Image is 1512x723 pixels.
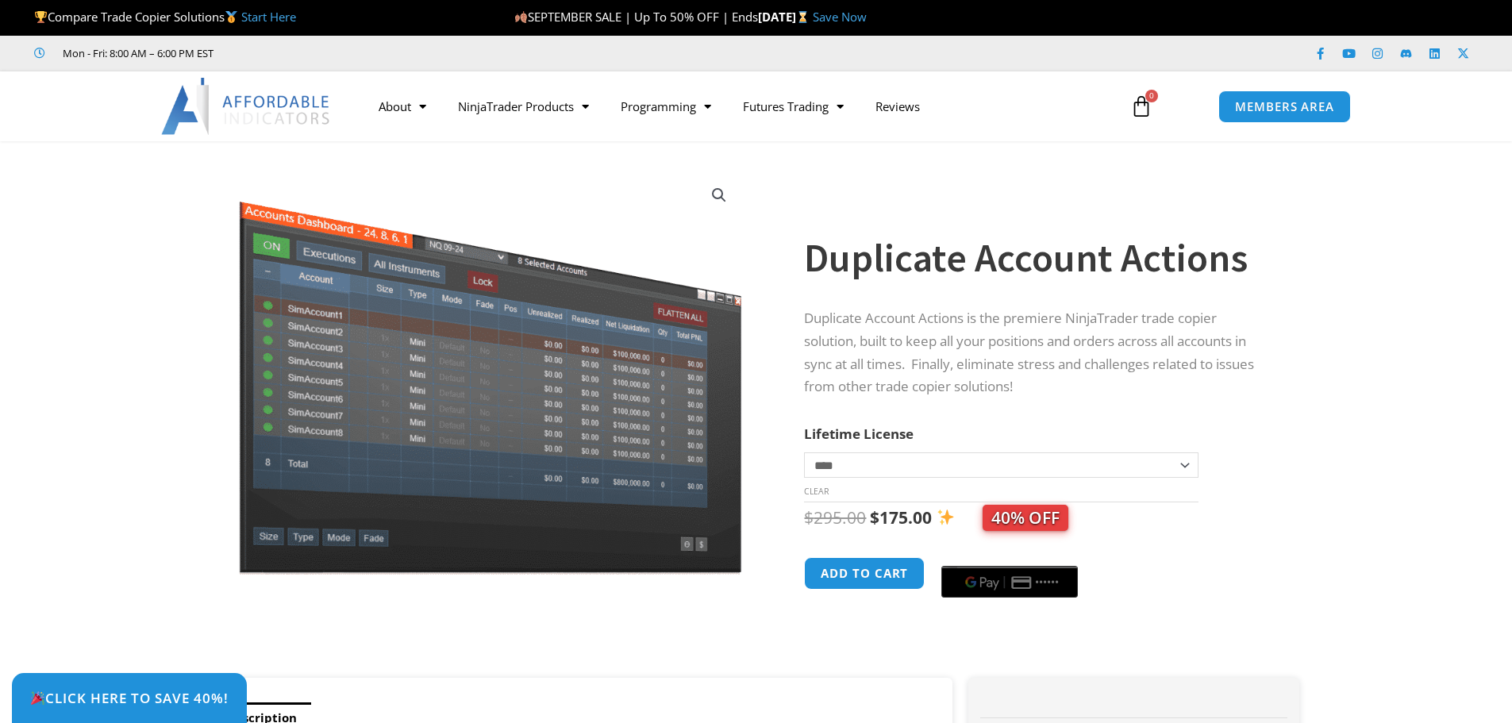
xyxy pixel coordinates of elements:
[514,9,758,25] span: SEPTEMBER SALE | Up To 50% OFF | Ends
[363,88,442,125] a: About
[983,505,1068,531] span: 40% OFF
[1036,577,1060,588] text: ••••••
[797,11,809,23] img: ⌛
[12,673,247,723] a: 🎉Click Here to save 40%!
[758,9,813,25] strong: [DATE]
[363,88,1112,125] nav: Menu
[813,9,867,25] a: Save Now
[35,11,47,23] img: 🏆
[941,566,1078,598] button: Buy with GPay
[1218,90,1351,123] a: MEMBERS AREA
[937,509,954,525] img: ✨
[59,44,214,63] span: Mon - Fri: 8:00 AM – 6:00 PM EST
[804,230,1268,286] h1: Duplicate Account Actions
[804,506,866,529] bdi: 295.00
[31,691,44,705] img: 🎉
[727,88,860,125] a: Futures Trading
[804,506,814,529] span: $
[804,486,829,497] a: Clear options
[804,307,1268,399] p: Duplicate Account Actions is the premiere NinjaTrader trade copier solution, built to keep all yo...
[705,181,733,210] a: View full-screen image gallery
[235,169,745,575] img: Screenshot 2024-08-26 15414455555
[1235,101,1334,113] span: MEMBERS AREA
[605,88,727,125] a: Programming
[236,45,474,61] iframe: Customer reviews powered by Trustpilot
[870,506,879,529] span: $
[870,506,932,529] bdi: 175.00
[34,9,296,25] span: Compare Trade Copier Solutions
[938,555,1081,556] iframe: Secure express checkout frame
[1106,83,1176,129] a: 0
[30,691,229,705] span: Click Here to save 40%!
[515,11,527,23] img: 🍂
[241,9,296,25] a: Start Here
[1145,90,1158,102] span: 0
[442,88,605,125] a: NinjaTrader Products
[225,11,237,23] img: 🥇
[860,88,936,125] a: Reviews
[161,78,332,135] img: LogoAI | Affordable Indicators – NinjaTrader
[804,557,925,590] button: Add to cart
[804,425,914,443] label: Lifetime License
